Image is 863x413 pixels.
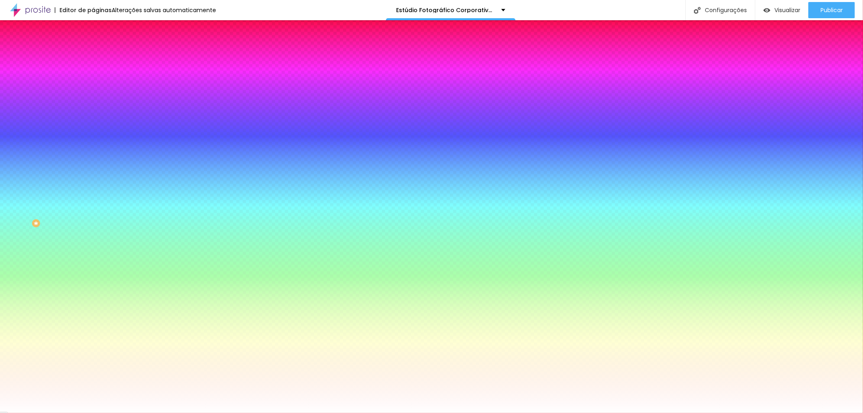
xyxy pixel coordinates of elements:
[694,7,701,14] img: Ícone
[755,2,808,18] button: Visualizar
[821,6,843,14] font: Publicar
[763,7,770,14] img: view-1.svg
[112,6,216,14] font: Alterações salvas automaticamente
[59,6,112,14] font: Editor de páginas
[705,6,747,14] font: Configurações
[774,6,800,14] font: Visualizar
[808,2,855,18] button: Publicar
[396,6,570,14] font: Estúdio Fotográfico Corporativo em [GEOGRAPHIC_DATA]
